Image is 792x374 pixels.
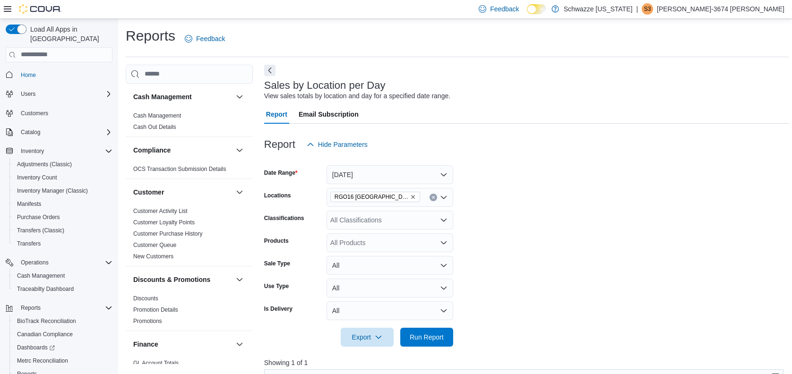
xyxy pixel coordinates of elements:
button: Remove RGO16 Alamogordo from selection in this group [410,194,416,200]
button: Adjustments (Classic) [9,158,116,171]
span: Email Subscription [299,105,359,124]
span: Cash Management [17,272,65,280]
h3: Finance [133,340,158,349]
button: Run Report [400,328,453,347]
label: Is Delivery [264,305,293,313]
span: Load All Apps in [GEOGRAPHIC_DATA] [26,25,112,43]
button: Next [264,65,275,76]
h1: Reports [126,26,175,45]
span: Reports [17,302,112,314]
button: Purchase Orders [9,211,116,224]
a: Customers [17,108,52,119]
button: Inventory Manager (Classic) [9,184,116,197]
button: Operations [17,257,52,268]
span: RGO16 Alamogordo [330,192,420,202]
a: Promotions [133,318,162,324]
span: Cash Out Details [133,123,176,131]
button: Metrc Reconciliation [9,354,116,367]
a: Purchase Orders [13,212,64,223]
label: Sale Type [264,260,290,267]
button: Clear input [430,194,437,201]
button: Customer [234,187,245,198]
span: Canadian Compliance [17,331,73,338]
span: Purchase Orders [13,212,112,223]
span: Reports [21,304,41,312]
span: Export [346,328,388,347]
button: Operations [2,256,116,269]
button: All [327,301,453,320]
span: Traceabilty Dashboard [17,285,74,293]
button: Home [2,68,116,82]
button: Inventory [2,144,116,158]
span: Inventory [17,145,112,157]
button: Cash Management [234,91,245,102]
span: Customer Activity List [133,207,188,215]
h3: Sales by Location per Day [264,80,386,91]
button: Cash Management [9,269,116,282]
span: Cash Management [133,112,181,119]
label: Products [264,237,289,245]
button: Finance [133,340,232,349]
a: Feedback [181,29,229,48]
span: S3 [644,3,651,15]
a: Inventory Count [13,172,61,183]
button: Finance [234,339,245,350]
button: Discounts & Promotions [133,275,232,284]
button: Customers [2,106,116,120]
span: Traceabilty Dashboard [13,283,112,295]
span: Inventory Manager (Classic) [17,187,88,195]
span: Customer Queue [133,241,176,249]
a: Canadian Compliance [13,329,77,340]
p: Schwazze [US_STATE] [564,3,633,15]
button: All [327,279,453,297]
span: Transfers (Classic) [13,225,112,236]
p: [PERSON_NAME]-3674 [PERSON_NAME] [657,3,784,15]
span: Customers [21,110,48,117]
span: Discounts [133,295,158,302]
span: Operations [17,257,112,268]
p: Showing 1 of 1 [264,358,789,367]
span: Customer Purchase History [133,230,203,238]
button: Compliance [133,145,232,155]
span: Catalog [21,128,40,136]
a: Manifests [13,198,45,210]
span: Manifests [13,198,112,210]
h3: Compliance [133,145,171,155]
span: Inventory Count [13,172,112,183]
span: Report [266,105,287,124]
span: New Customers [133,253,173,260]
span: Home [21,71,36,79]
a: Customer Loyalty Points [133,219,195,226]
a: Cash Management [13,270,69,281]
h3: Discounts & Promotions [133,275,210,284]
span: Feedback [196,34,225,43]
span: BioTrack Reconciliation [17,317,76,325]
a: OCS Transaction Submission Details [133,166,226,172]
h3: Report [264,139,295,150]
span: Inventory Manager (Classic) [13,185,112,196]
span: Feedback [490,4,519,14]
a: Home [17,69,40,81]
button: Open list of options [440,239,448,246]
a: Cash Out Details [133,124,176,130]
button: Inventory Count [9,171,116,184]
button: Customer [133,187,232,197]
button: Reports [17,302,44,314]
a: Inventory Manager (Classic) [13,185,92,196]
button: Cash Management [133,92,232,102]
button: Traceabilty Dashboard [9,282,116,296]
div: Customer [126,205,253,266]
span: Adjustments (Classic) [17,161,72,168]
a: Discounts [133,295,158,302]
a: Customer Purchase History [133,230,203,237]
span: Dashboards [13,342,112,353]
span: Transfers (Classic) [17,227,64,234]
span: Inventory [21,147,44,155]
button: Users [17,88,39,100]
span: Promotion Details [133,306,178,314]
span: Transfers [13,238,112,249]
span: BioTrack Reconciliation [13,315,112,327]
div: Discounts & Promotions [126,293,253,331]
a: Promotion Details [133,306,178,313]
